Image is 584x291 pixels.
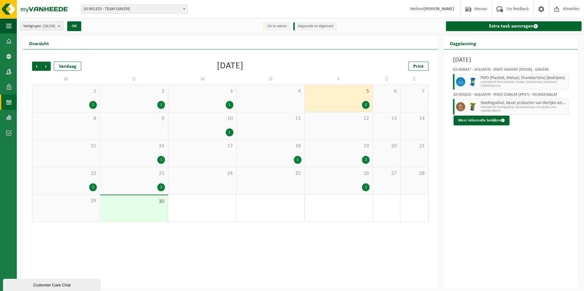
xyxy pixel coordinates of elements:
span: 19 [308,143,370,149]
span: 14 [404,115,425,122]
td: V [305,74,373,85]
span: T250002532125 [480,84,567,88]
a: Extra taak aanvragen [446,21,582,31]
div: [DATE] [217,62,243,71]
div: 2 [157,183,165,191]
span: 30 [103,198,165,205]
iframe: chat widget [3,278,102,291]
img: WB-0060-HPE-GN-50 [468,102,477,111]
span: 26 [308,170,370,177]
span: 20 [376,143,397,149]
div: 1 [226,128,233,136]
span: 6 [376,88,397,95]
span: 18 [240,143,301,149]
span: 1 [35,88,97,95]
td: D [100,74,168,85]
td: Z [401,74,429,85]
div: 10-935022 - AQUAFIN - RWZI ZWALM (KP37) - MUNKZWALM [453,93,569,99]
div: 1 [226,101,233,109]
span: 25 [240,170,301,177]
span: 9 [103,115,165,122]
span: 2 [103,88,165,95]
li: Afgewerkt en afgemeld [293,22,337,31]
div: 2 [362,101,370,109]
h2: Overzicht [23,37,55,49]
span: 10-961325 - TEAM GAVERE [81,5,188,14]
span: 10 [171,115,233,122]
span: 11 [240,115,301,122]
span: 21 [404,143,425,149]
button: Vestigingen(16/16) [20,21,64,31]
div: 02-008447 - AQUAFIN - RWZI GAVERE (KP238) - GAVERE [453,68,569,74]
span: 3 [171,88,233,95]
span: Vestigingen [23,22,55,31]
div: 1 [294,156,301,164]
span: WB-0240-HP PMD (Plastiek, Metaal, Drankkartons) (bedrijven) [480,81,567,84]
span: 13 [376,115,397,122]
a: Print [408,62,429,71]
div: 1 [362,183,370,191]
div: 1 [89,183,97,191]
div: 1 [157,156,165,164]
span: 27 [376,170,397,177]
div: 2 [362,156,370,164]
span: 5 [308,88,370,95]
h2: Dagplanning [444,37,482,49]
span: 24 [171,170,233,177]
td: M [32,74,100,85]
span: Voedingsafval, bevat producten van dierlijke oorsprong, onverpakt, categorie 3 [480,101,567,106]
strong: [PERSON_NAME] [424,7,454,11]
span: 12 [308,115,370,122]
span: 8 [35,115,97,122]
span: 7 [404,88,425,95]
span: 15 [35,143,97,149]
span: 28 [404,170,425,177]
div: 1 [157,101,165,109]
span: 10-961325 - TEAM GAVERE [81,5,187,13]
li: Uit te voeren [263,22,290,31]
div: Vandaag [54,62,81,71]
td: Z [373,74,401,85]
span: T250001766574 [480,109,567,113]
span: 22 [35,170,97,177]
span: 29 [35,198,97,204]
span: 17 [171,143,233,149]
span: 23 [103,170,165,177]
span: PMD (Plastiek, Metaal, Drankkartons) (bedrijven) [480,76,567,81]
span: 4 [240,88,301,95]
td: D [237,74,305,85]
button: Meer informatie bekijken [454,116,509,125]
div: 1 [89,101,97,109]
span: Print [413,64,424,69]
button: OK [67,21,81,31]
h3: [DATE] [453,56,569,65]
count: (16/16) [43,24,55,28]
span: Volgende [42,62,51,71]
td: W [168,74,236,85]
span: 16 [103,143,165,149]
span: Vorige [32,62,41,71]
img: WB-0240-HPE-BE-01 [468,77,477,86]
span: WB-0060-HP voedingsafval, bevat producten van dierlijke oors [480,106,567,109]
